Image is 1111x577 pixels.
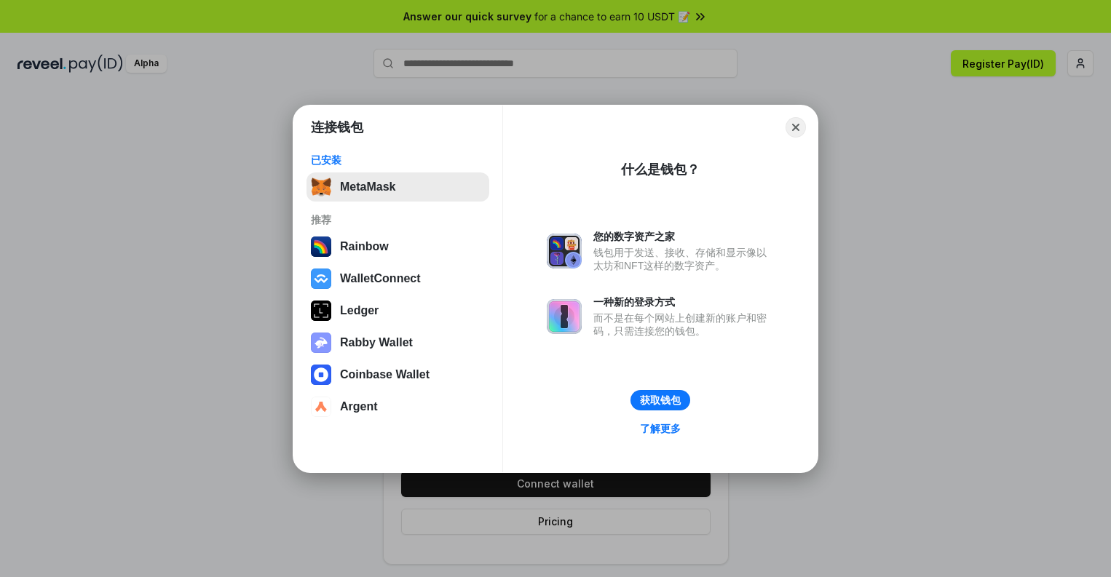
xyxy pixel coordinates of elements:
button: Argent [307,392,489,421]
img: svg+xml,%3Csvg%20xmlns%3D%22http%3A%2F%2Fwww.w3.org%2F2000%2Fsvg%22%20fill%3D%22none%22%20viewBox... [547,234,582,268]
div: 您的数字资产之家 [593,230,774,243]
div: 钱包用于发送、接收、存储和显示像以太坊和NFT这样的数字资产。 [593,246,774,272]
div: 已安装 [311,154,485,167]
button: WalletConnect [307,264,489,293]
img: svg+xml,%3Csvg%20xmlns%3D%22http%3A%2F%2Fwww.w3.org%2F2000%2Fsvg%22%20width%3D%2228%22%20height%3... [311,301,331,321]
button: Rabby Wallet [307,328,489,357]
button: MetaMask [307,172,489,202]
div: 一种新的登录方式 [593,295,774,309]
button: Rainbow [307,232,489,261]
button: Close [786,117,806,138]
img: svg+xml,%3Csvg%20width%3D%2228%22%20height%3D%2228%22%20viewBox%3D%220%200%2028%2028%22%20fill%3D... [311,365,331,385]
button: 获取钱包 [630,390,690,410]
img: svg+xml,%3Csvg%20fill%3D%22none%22%20height%3D%2233%22%20viewBox%3D%220%200%2035%2033%22%20width%... [311,177,331,197]
div: 获取钱包 [640,394,681,407]
img: svg+xml,%3Csvg%20width%3D%22120%22%20height%3D%22120%22%20viewBox%3D%220%200%20120%20120%22%20fil... [311,236,331,257]
div: 了解更多 [640,422,681,435]
img: svg+xml,%3Csvg%20xmlns%3D%22http%3A%2F%2Fwww.w3.org%2F2000%2Fsvg%22%20fill%3D%22none%22%20viewBox... [547,299,582,334]
img: svg+xml,%3Csvg%20width%3D%2228%22%20height%3D%2228%22%20viewBox%3D%220%200%2028%2028%22%20fill%3D... [311,397,331,417]
div: Rainbow [340,240,389,253]
button: Ledger [307,296,489,325]
div: Coinbase Wallet [340,368,430,381]
a: 了解更多 [631,419,689,438]
div: Ledger [340,304,379,317]
div: Rabby Wallet [340,336,413,349]
div: Argent [340,400,378,413]
div: 而不是在每个网站上创建新的账户和密码，只需连接您的钱包。 [593,311,774,338]
div: WalletConnect [340,272,421,285]
div: 推荐 [311,213,485,226]
img: svg+xml,%3Csvg%20xmlns%3D%22http%3A%2F%2Fwww.w3.org%2F2000%2Fsvg%22%20fill%3D%22none%22%20viewBox... [311,333,331,353]
div: MetaMask [340,180,395,194]
button: Coinbase Wallet [307,360,489,389]
img: svg+xml,%3Csvg%20width%3D%2228%22%20height%3D%2228%22%20viewBox%3D%220%200%2028%2028%22%20fill%3D... [311,268,331,289]
h1: 连接钱包 [311,119,363,136]
div: 什么是钱包？ [621,161,700,178]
